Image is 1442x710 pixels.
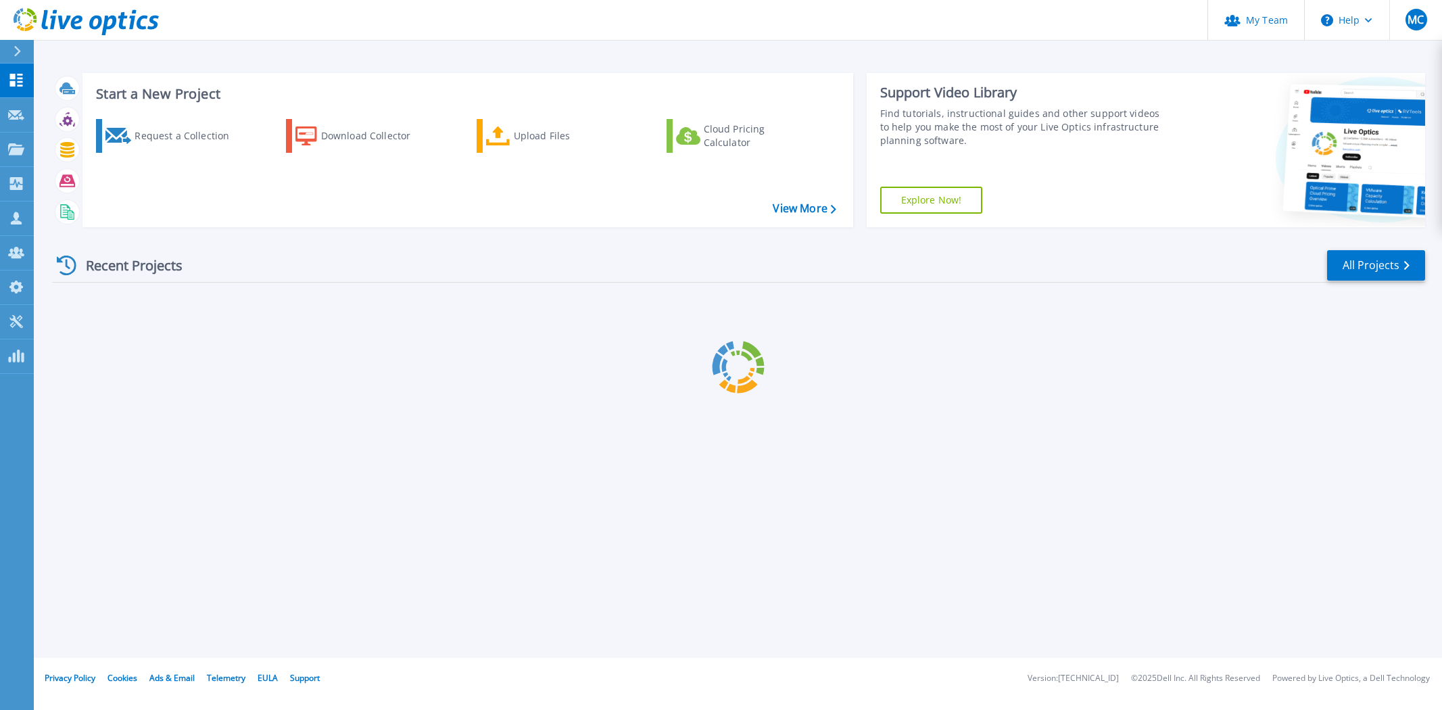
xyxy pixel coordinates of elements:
[880,187,983,214] a: Explore Now!
[880,84,1167,101] div: Support Video Library
[96,87,836,101] h3: Start a New Project
[1408,14,1424,25] span: MC
[286,119,437,153] a: Download Collector
[1028,674,1119,683] li: Version: [TECHNICAL_ID]
[107,672,137,684] a: Cookies
[514,122,622,149] div: Upload Files
[96,119,247,153] a: Request a Collection
[149,672,195,684] a: Ads & Email
[477,119,627,153] a: Upload Files
[321,122,429,149] div: Download Collector
[290,672,320,684] a: Support
[773,202,836,215] a: View More
[135,122,243,149] div: Request a Collection
[1131,674,1260,683] li: © 2025 Dell Inc. All Rights Reserved
[45,672,95,684] a: Privacy Policy
[1272,674,1430,683] li: Powered by Live Optics, a Dell Technology
[258,672,278,684] a: EULA
[704,122,812,149] div: Cloud Pricing Calculator
[1327,250,1425,281] a: All Projects
[880,107,1167,147] div: Find tutorials, instructional guides and other support videos to help you make the most of your L...
[667,119,817,153] a: Cloud Pricing Calculator
[52,249,201,282] div: Recent Projects
[207,672,245,684] a: Telemetry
